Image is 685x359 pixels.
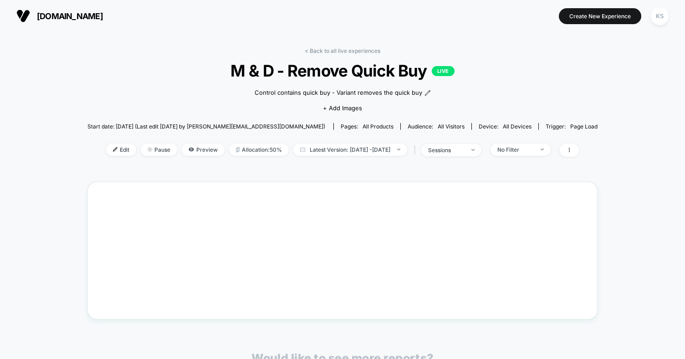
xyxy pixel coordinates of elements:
[438,123,465,130] span: All Visitors
[651,7,669,25] div: KS
[87,123,325,130] span: Start date: [DATE] (Last edit [DATE] by [PERSON_NAME][EMAIL_ADDRESS][DOMAIN_NAME])
[432,66,455,76] p: LIVE
[541,149,544,150] img: end
[148,147,152,152] img: end
[229,144,289,156] span: Allocation: 50%
[408,123,465,130] div: Audience:
[14,9,106,23] button: [DOMAIN_NAME]
[293,144,407,156] span: Latest Version: [DATE] - [DATE]
[428,147,465,154] div: sessions
[397,149,400,150] img: end
[37,11,103,21] span: [DOMAIN_NAME]
[16,9,30,23] img: Visually logo
[412,144,421,157] span: |
[182,144,225,156] span: Preview
[471,149,475,151] img: end
[471,123,538,130] span: Device:
[559,8,641,24] button: Create New Experience
[323,104,362,112] span: + Add Images
[255,88,422,97] span: Control contains quick buy - Variant removes the quick buy
[106,144,136,156] span: Edit
[546,123,598,130] div: Trigger:
[570,123,598,130] span: Page Load
[236,147,240,152] img: rebalance
[363,123,394,130] span: all products
[305,47,380,54] a: < Back to all live experiences
[503,123,532,130] span: all devices
[113,147,118,152] img: edit
[141,144,177,156] span: Pause
[341,123,394,130] div: Pages:
[113,61,572,80] span: M & D - Remove Quick Buy
[648,7,671,26] button: KS
[300,147,305,152] img: calendar
[497,146,534,153] div: No Filter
